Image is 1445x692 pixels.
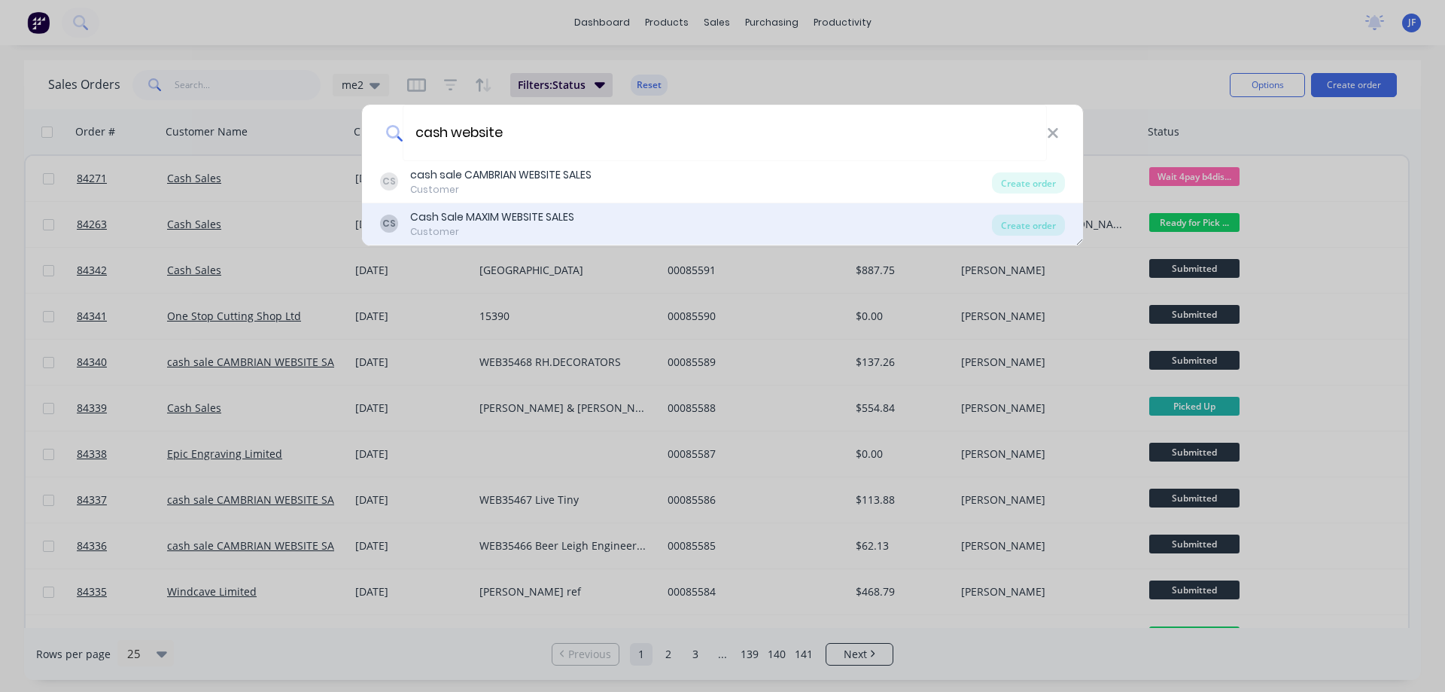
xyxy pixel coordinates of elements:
[410,209,574,225] div: Cash Sale MAXIM WEBSITE SALES
[410,225,574,239] div: Customer
[380,215,398,233] div: CS
[992,172,1065,194] div: Create order
[403,105,1047,161] input: Enter a customer name to create a new order...
[380,172,398,191] div: CS
[410,183,592,197] div: Customer
[410,167,592,183] div: cash sale CAMBRIAN WEBSITE SALES
[992,215,1065,236] div: Create order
